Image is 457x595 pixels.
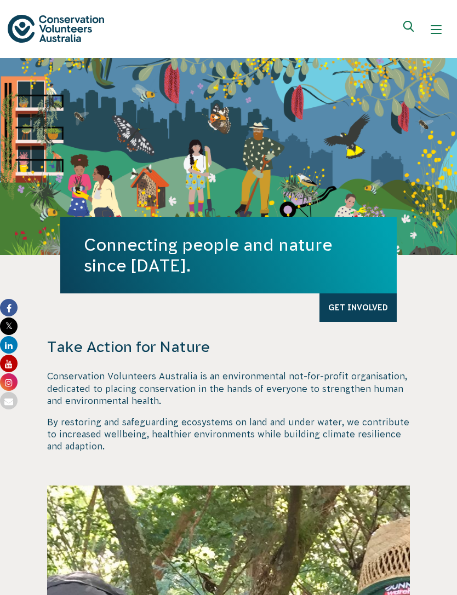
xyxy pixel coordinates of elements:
p: By restoring and safeguarding ecosystems on land and under water, we contribute to increased well... [47,416,409,453]
button: Expand search box Close search box [397,16,423,43]
h4: Take Action for Nature [47,337,409,356]
button: Show mobile navigation menu [423,16,449,43]
span: Expand search box [403,21,417,38]
p: Conservation Volunteers Australia is an environmental not-for-profit organisation, dedicated to p... [47,370,409,407]
img: logo.svg [8,15,104,43]
h1: Connecting people and nature since [DATE]. [84,234,374,276]
a: Get Involved [319,293,397,322]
